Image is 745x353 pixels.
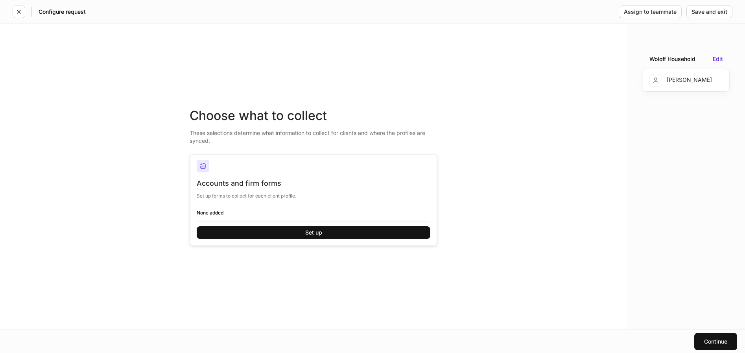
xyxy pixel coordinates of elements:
[692,9,727,15] div: Save and exit
[713,56,723,62] button: Edit
[649,55,695,63] div: Woloff Household
[197,226,430,239] button: Set up
[704,339,727,344] div: Continue
[649,74,712,87] div: [PERSON_NAME]
[190,107,437,124] div: Choose what to collect
[190,124,437,145] div: These selections determine what information to collect for clients and where the profiles are syn...
[39,8,86,16] h5: Configure request
[197,188,430,199] div: Set up forms to collect for each client profile.
[619,6,682,18] button: Assign to teammate
[197,179,430,188] div: Accounts and firm forms
[694,333,737,350] button: Continue
[624,9,677,15] div: Assign to teammate
[197,209,430,216] h6: None added
[686,6,732,18] button: Save and exit
[305,230,322,235] div: Set up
